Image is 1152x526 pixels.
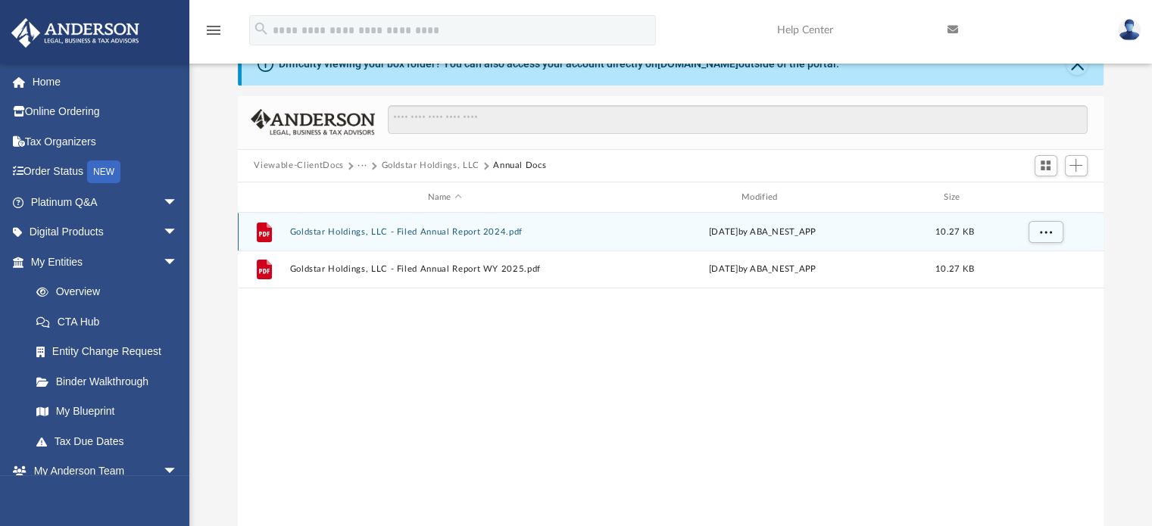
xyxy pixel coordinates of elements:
button: Add [1065,155,1088,176]
a: Order StatusNEW [11,157,201,188]
img: User Pic [1118,19,1141,41]
a: Tax Due Dates [21,426,201,456]
i: search [253,20,270,37]
a: menu [204,29,223,39]
button: Close [1066,54,1088,75]
div: [DATE] by ABA_NEST_APP [607,226,917,239]
span: arrow_drop_down [163,217,193,248]
a: CTA Hub [21,307,201,337]
a: Digital Productsarrow_drop_down [11,217,201,247]
div: [DATE] by ABA_NEST_APP [607,263,917,277]
div: Name [289,191,600,204]
a: My Blueprint [21,397,193,427]
a: Tax Organizers [11,126,201,157]
button: ··· [357,159,367,173]
a: Platinum Q&Aarrow_drop_down [11,187,201,217]
span: arrow_drop_down [163,247,193,278]
a: Online Ordering [11,97,201,127]
a: Home [11,67,201,97]
div: Modified [607,191,918,204]
button: Goldstar Holdings, LLC [381,159,479,173]
div: Difficulty viewing your box folder? You can also access your account directly on outside of the p... [279,56,839,72]
img: Anderson Advisors Platinum Portal [7,18,144,48]
a: Entity Change Request [21,337,201,367]
div: id [991,191,1097,204]
button: Viewable-ClientDocs [254,159,343,173]
button: Switch to Grid View [1035,155,1057,176]
span: arrow_drop_down [163,187,193,218]
span: 10.27 KB [935,228,973,236]
a: Binder Walkthrough [21,366,201,397]
span: arrow_drop_down [163,456,193,487]
button: More options [1028,221,1063,244]
button: Goldstar Holdings, LLC - Filed Annual Report WY 2025.pdf [289,265,600,275]
span: 10.27 KB [935,266,973,274]
a: Overview [21,277,201,307]
input: Search files and folders [388,105,1087,134]
a: My Entitiesarrow_drop_down [11,247,201,277]
div: id [244,191,282,204]
button: Goldstar Holdings, LLC - Filed Annual Report 2024.pdf [289,227,600,237]
button: Annual Docs [493,159,546,173]
div: Size [924,191,985,204]
a: [DOMAIN_NAME] [657,58,738,70]
i: menu [204,21,223,39]
a: My Anderson Teamarrow_drop_down [11,456,193,487]
div: NEW [87,160,120,183]
div: grid [238,213,1104,526]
